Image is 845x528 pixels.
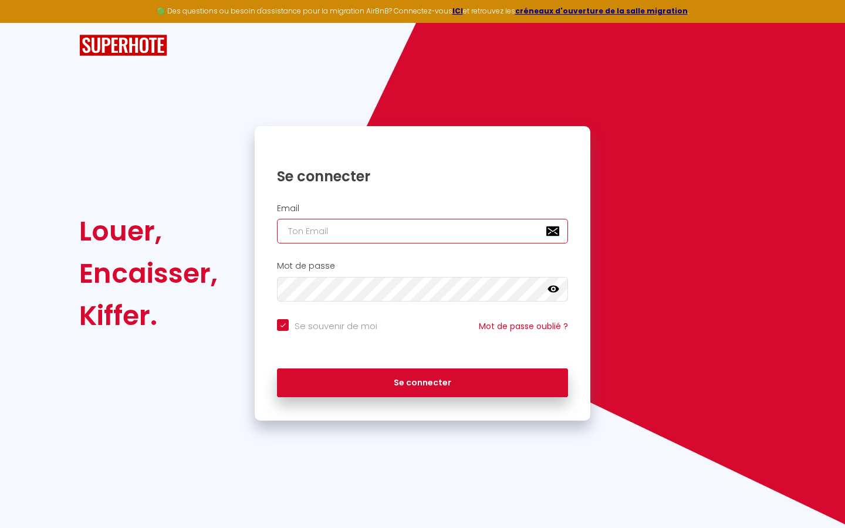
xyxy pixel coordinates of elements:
[515,6,688,16] a: créneaux d'ouverture de la salle migration
[277,167,568,185] h1: Se connecter
[79,252,218,295] div: Encaisser,
[277,261,568,271] h2: Mot de passe
[479,320,568,332] a: Mot de passe oublié ?
[277,219,568,243] input: Ton Email
[79,210,218,252] div: Louer,
[79,295,218,337] div: Kiffer.
[277,204,568,214] h2: Email
[452,6,463,16] a: ICI
[277,368,568,398] button: Se connecter
[79,35,167,56] img: SuperHote logo
[9,5,45,40] button: Ouvrir le widget de chat LiveChat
